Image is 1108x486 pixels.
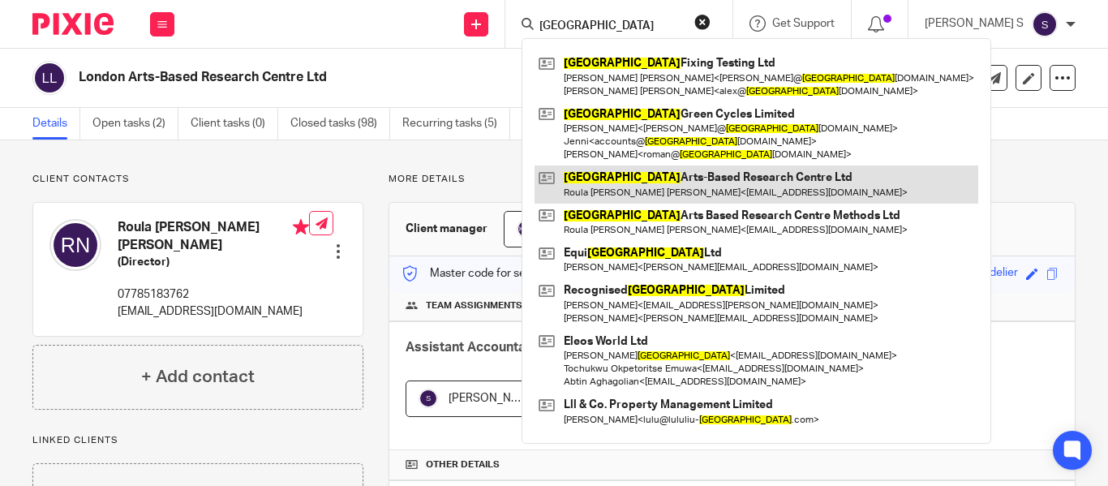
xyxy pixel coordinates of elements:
span: [PERSON_NAME] S [449,393,548,404]
img: svg%3E [49,219,101,271]
p: [PERSON_NAME] S [925,15,1024,32]
h5: (Director) [118,254,309,270]
a: Details [32,108,80,140]
h4: + Add contact [141,364,255,389]
p: More details [389,173,1076,186]
h3: Client manager [406,221,487,237]
button: Clear [694,14,711,30]
p: Linked clients [32,434,363,447]
input: Search [538,19,684,34]
a: Closed tasks (98) [290,108,390,140]
i: Primary [293,219,309,235]
p: 07785183762 [118,286,309,303]
img: svg%3E [517,219,536,239]
span: Assistant Accountant [406,341,538,354]
p: Client contacts [32,173,363,186]
span: Other details [426,458,500,471]
img: svg%3E [1032,11,1058,37]
p: [EMAIL_ADDRESS][DOMAIN_NAME] [118,303,309,320]
img: svg%3E [419,389,438,408]
span: Get Support [772,18,835,29]
h4: Roula [PERSON_NAME] [PERSON_NAME] [118,219,309,254]
img: svg%3E [32,61,67,95]
a: Open tasks (2) [92,108,178,140]
p: Master code for secure communications and files [402,265,681,282]
a: Client tasks (0) [191,108,278,140]
span: Team assignments [426,299,522,312]
img: Pixie [32,13,114,35]
a: Recurring tasks (5) [402,108,510,140]
h2: London Arts-Based Research Centre Ltd [79,69,700,86]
